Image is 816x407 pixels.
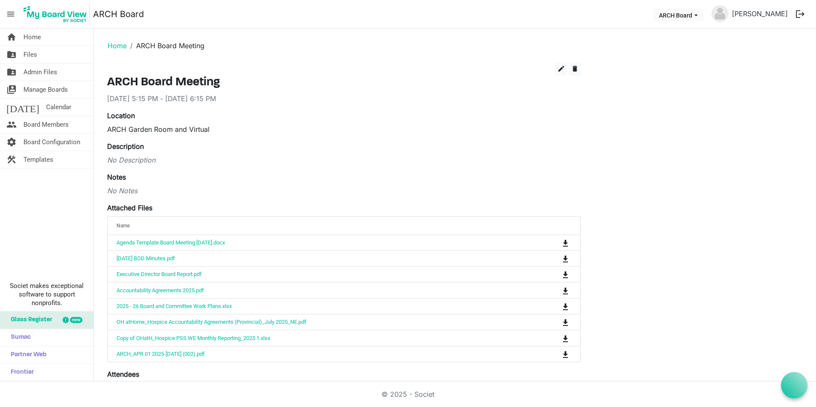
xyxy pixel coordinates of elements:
[107,369,139,379] label: Attendees
[108,235,527,250] td: Agenda Template Board Meeting September 3, 2025.docx is template cell column header Name
[6,134,17,151] span: settings
[107,76,581,90] h3: ARCH Board Meeting
[117,335,270,341] a: Copy of OHatH_Hospice PSS WE Monthly Reporting_2025 1.xlsx
[711,5,729,22] img: no-profile-picture.svg
[527,235,580,250] td: is Command column column header
[527,330,580,346] td: is Command column column header
[117,239,225,246] a: Agenda Template Board Meeting [DATE].docx
[527,298,580,314] td: is Command column column header
[23,116,69,133] span: Board Members
[117,351,205,357] a: ARCH_APR 01 2025-[DATE] (002).pdf
[23,151,53,168] span: Templates
[107,141,144,151] label: Description
[382,390,434,398] a: © 2025 - Societ
[653,9,703,21] button: ARCH Board dropdownbutton
[117,303,232,309] a: 2025 - 26 Board and Committee Work Plans.xlsx
[93,6,144,23] a: ARCH Board
[560,268,571,280] button: Download
[6,329,31,346] span: Sumac
[560,332,571,344] button: Download
[6,311,52,329] span: Glass Register
[107,172,126,182] label: Notes
[527,250,580,266] td: is Command column column header
[560,253,571,265] button: Download
[108,282,527,298] td: Accountability Agreements 2025.pdf is template cell column header Name
[108,298,527,314] td: 2025 - 26 Board and Committee Work Plans.xlsx is template cell column header Name
[117,319,306,325] a: OH atHome_Hospice Accountability Agreements (Provincial)_July 2025_NE.pdf
[108,250,527,266] td: 2025-06-04 BOD Minutes.pdf is template cell column header Name
[560,348,571,360] button: Download
[569,63,581,76] button: delete
[127,41,204,51] li: ARCH Board Meeting
[729,5,791,22] a: [PERSON_NAME]
[21,3,93,25] a: My Board View Logo
[4,282,90,307] span: Societ makes exceptional software to support nonprofits.
[117,255,175,262] a: [DATE] BOD Minutes.pdf
[6,29,17,46] span: home
[107,155,581,165] div: No Description
[46,99,71,116] span: Calendar
[23,46,37,63] span: Files
[23,29,41,46] span: Home
[6,116,17,133] span: people
[107,186,581,196] div: No Notes
[527,314,580,330] td: is Command column column header
[23,64,57,81] span: Admin Files
[107,203,152,213] label: Attached Files
[70,317,82,323] div: new
[117,287,204,294] a: Accountability Agreements 2025.pdf
[6,64,17,81] span: folder_shared
[560,284,571,296] button: Download
[527,266,580,282] td: is Command column column header
[6,46,17,63] span: folder_shared
[6,346,47,363] span: Partner Web
[560,316,571,328] button: Download
[6,81,17,98] span: switch_account
[117,271,202,277] a: Executive Director Board Report.pdf
[23,134,80,151] span: Board Configuration
[6,364,34,381] span: Frontier
[3,6,19,22] span: menu
[21,3,90,25] img: My Board View Logo
[108,314,527,330] td: OH atHome_Hospice Accountability Agreements (Provincial)_July 2025_NE.pdf is template cell column...
[107,110,135,121] label: Location
[527,282,580,298] td: is Command column column header
[117,223,130,229] span: Name
[791,5,809,23] button: logout
[555,63,567,76] button: edit
[571,65,579,73] span: delete
[108,330,527,346] td: Copy of OHatH_Hospice PSS WE Monthly Reporting_2025 1.xlsx is template cell column header Name
[527,346,580,362] td: is Command column column header
[560,300,571,312] button: Download
[557,65,565,73] span: edit
[6,99,39,116] span: [DATE]
[6,151,17,168] span: construction
[560,237,571,249] button: Download
[107,93,581,104] div: [DATE] 5:15 PM - [DATE] 6:15 PM
[107,124,581,134] div: ARCH Garden Room and Virtual
[108,41,127,50] a: Home
[23,81,68,98] span: Manage Boards
[108,346,527,362] td: ARCH_APR 01 2025-MAR 31 2026 (002).pdf is template cell column header Name
[108,266,527,282] td: Executive Director Board Report.pdf is template cell column header Name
